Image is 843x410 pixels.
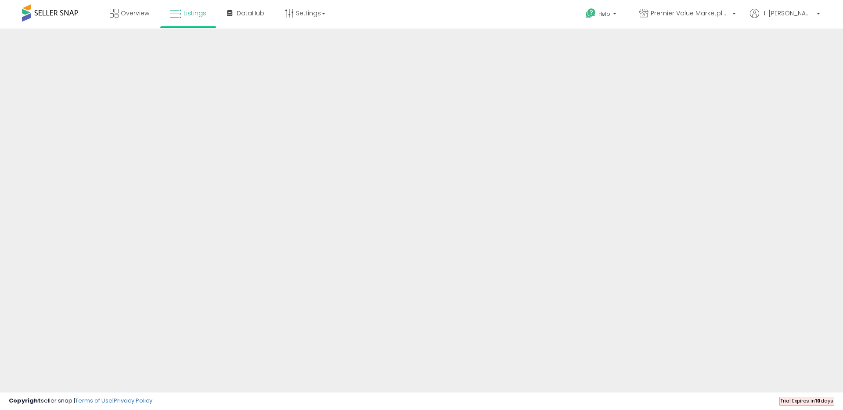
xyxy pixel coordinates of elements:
[184,9,206,18] span: Listings
[237,9,264,18] span: DataHub
[750,9,820,29] a: Hi [PERSON_NAME]
[121,9,149,18] span: Overview
[651,9,730,18] span: Premier Value Marketplace LLC
[579,1,625,29] a: Help
[761,9,814,18] span: Hi [PERSON_NAME]
[585,8,596,19] i: Get Help
[598,10,610,18] span: Help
